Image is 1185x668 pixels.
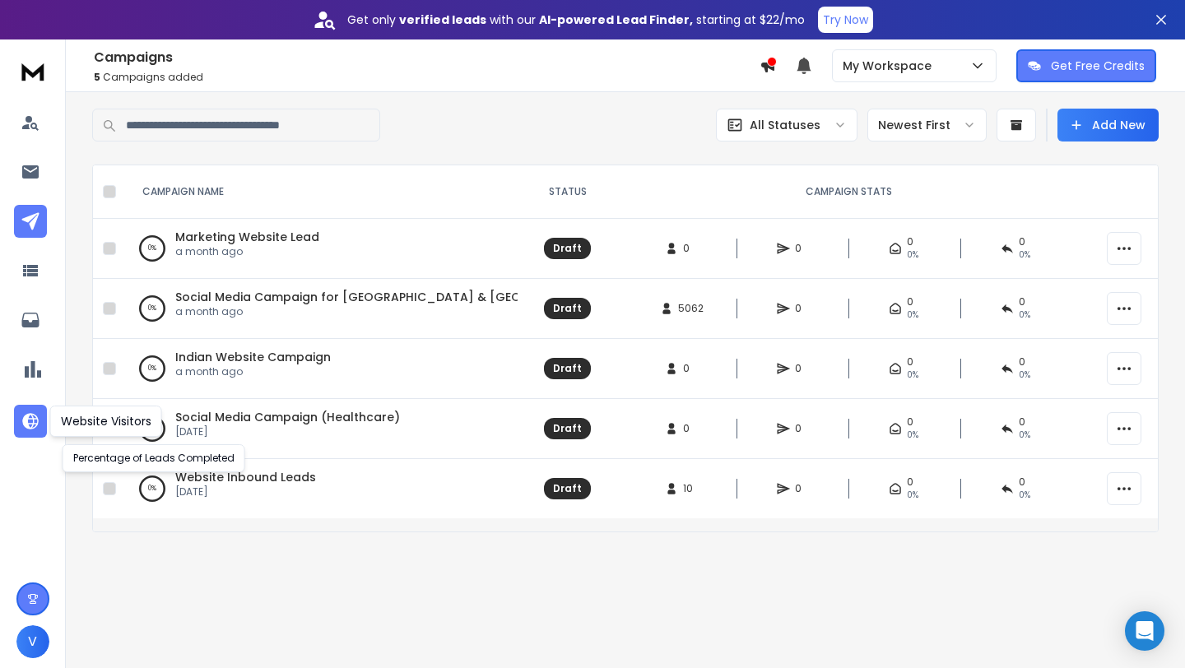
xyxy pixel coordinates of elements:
td: 0%Indian Website Campaigna month ago [123,339,534,399]
span: 10 [683,482,699,495]
span: 0% [1019,489,1030,502]
button: V [16,625,49,658]
p: a month ago [175,305,518,318]
td: 0%Marketing Website Leada month ago [123,219,534,279]
a: Social Media Campaign (Healthcare) [175,409,400,425]
span: 0% [1019,248,1030,262]
div: Draft [553,302,582,315]
span: 0 [1019,295,1025,308]
strong: verified leads [399,12,486,28]
span: 0 [907,415,913,429]
strong: AI-powered Lead Finder, [539,12,693,28]
button: Try Now [818,7,873,33]
a: Indian Website Campaign [175,349,331,365]
div: Draft [553,422,582,435]
span: 0 [907,235,913,248]
p: My Workspace [843,58,938,74]
div: Website Visitors [50,406,162,437]
p: a month ago [175,245,319,258]
span: 0 [907,475,913,489]
a: Social Media Campaign for [GEOGRAPHIC_DATA] & [GEOGRAPHIC_DATA] [175,289,621,305]
th: STATUS [534,165,601,219]
p: Try Now [823,12,868,28]
span: 0 [683,362,699,375]
th: CAMPAIGN NAME [123,165,534,219]
p: 0 % [148,360,156,377]
span: 0 [795,422,811,435]
p: [DATE] [175,485,316,499]
span: 0% [907,369,918,382]
img: logo [16,56,49,86]
p: All Statuses [750,117,820,133]
h1: Campaigns [94,48,760,67]
span: 0 [795,482,811,495]
p: Get Free Credits [1051,58,1145,74]
span: 0 [795,242,811,255]
div: Draft [553,242,582,255]
button: Get Free Credits [1016,49,1156,82]
span: 0 [1019,415,1025,429]
span: 0 [795,302,811,315]
span: 5062 [678,302,704,315]
span: 5 [94,70,100,84]
a: Website Inbound Leads [175,469,316,485]
span: 0 [1019,355,1025,369]
button: Add New [1057,109,1159,141]
span: 0% [907,248,918,262]
p: a month ago [175,365,331,378]
p: Get only with our starting at $22/mo [347,12,805,28]
th: CAMPAIGN STATS [601,165,1097,219]
p: Campaigns added [94,71,760,84]
span: 0 [1019,235,1025,248]
div: Draft [553,362,582,375]
div: Draft [553,482,582,495]
p: 0 % [148,480,156,497]
div: Percentage of Leads Completed [63,444,245,472]
span: 0% [1019,369,1030,382]
span: 0 [683,422,699,435]
span: 0 [795,362,811,375]
td: 0%Website Inbound Leads[DATE] [123,459,534,519]
p: [DATE] [175,425,400,438]
span: 0% [907,429,918,442]
span: 0% [1019,308,1030,322]
p: 0 % [148,300,156,317]
div: Open Intercom Messenger [1125,611,1164,651]
span: 0 [1019,475,1025,489]
span: 0% [907,489,918,502]
td: 0%Social Media Campaign for [GEOGRAPHIC_DATA] & [GEOGRAPHIC_DATA]a month ago [123,279,534,339]
button: Newest First [867,109,987,141]
span: 0 [907,355,913,369]
span: 0% [1019,429,1030,442]
span: 0 [683,242,699,255]
span: 0 [907,295,913,308]
a: Marketing Website Lead [175,229,319,245]
p: 0 % [148,240,156,257]
span: 0% [907,308,918,322]
td: 0%Social Media Campaign (Healthcare)[DATE] [123,399,534,459]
